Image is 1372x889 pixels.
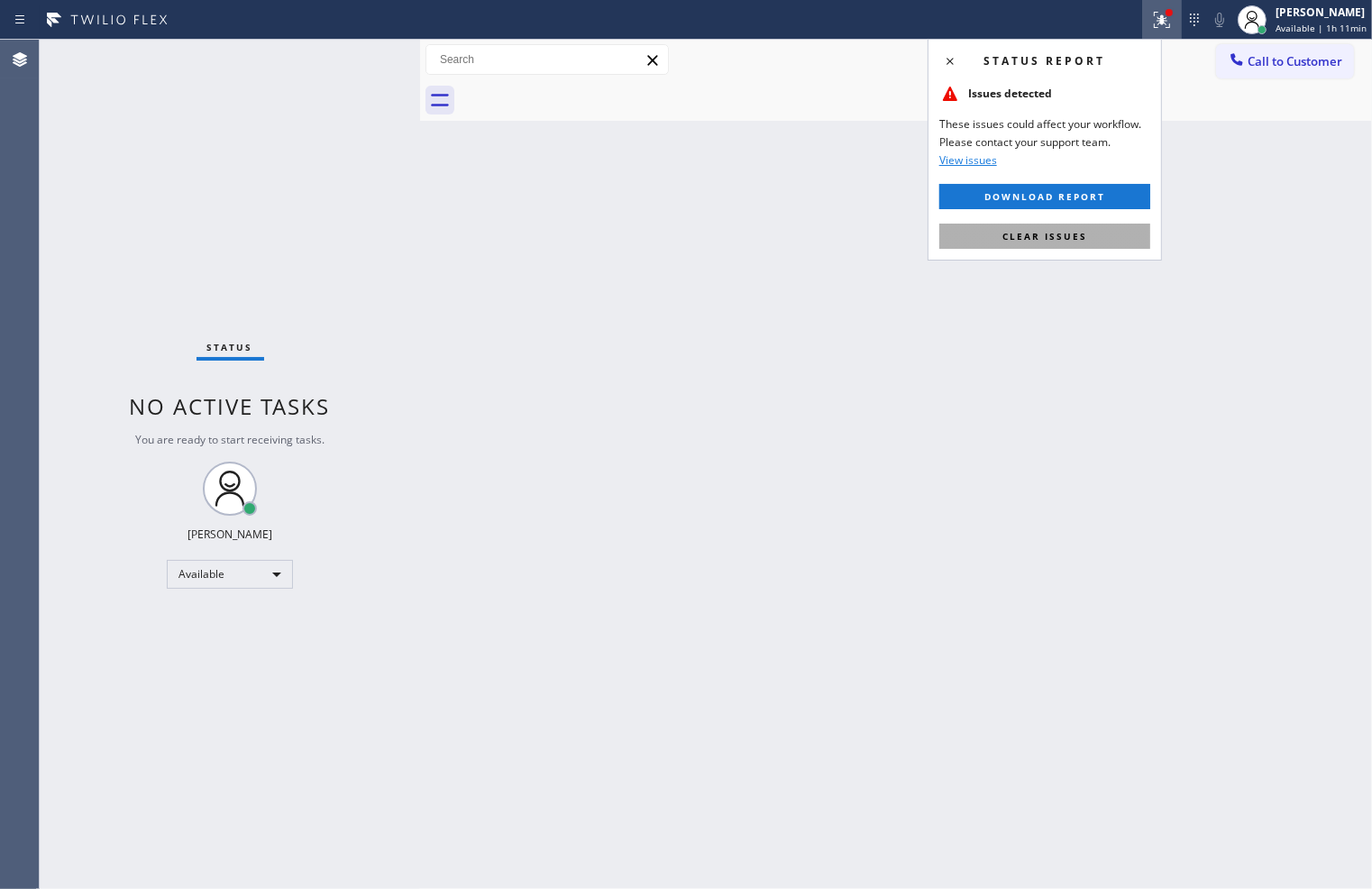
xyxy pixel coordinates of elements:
[167,560,293,589] div: Available
[1276,22,1367,34] span: Available | 1h 11min
[1216,44,1354,78] button: Call to Customer
[135,432,325,447] span: You are ready to start receiving tasks.
[1207,7,1232,32] button: Mute
[207,341,253,353] span: Status
[1248,53,1342,69] span: Call to Customer
[426,45,668,74] input: Search
[188,527,272,542] div: [PERSON_NAME]
[1276,5,1367,20] div: [PERSON_NAME]
[130,391,331,421] span: No active tasks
